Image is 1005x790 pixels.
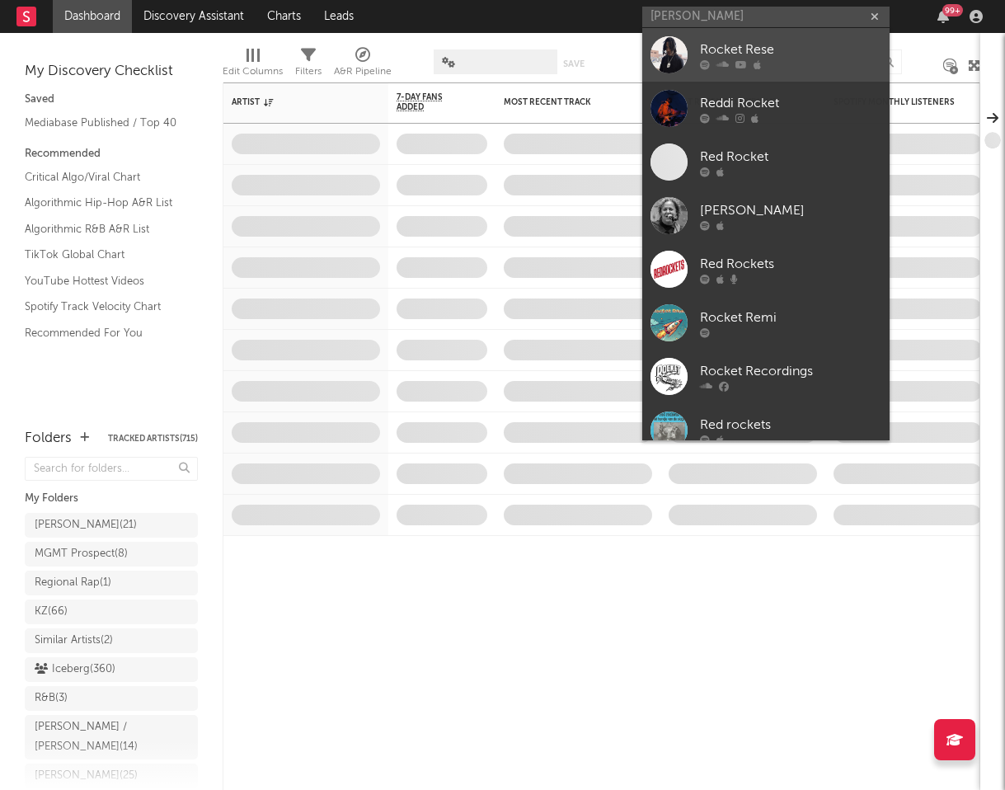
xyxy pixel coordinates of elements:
[942,4,963,16] div: 99 +
[25,220,181,238] a: Algorithmic R&B A&R List
[35,660,115,679] div: Iceberg ( 360 )
[232,97,355,107] div: Artist
[642,28,890,82] a: Rocket Rese
[334,62,392,82] div: A&R Pipeline
[25,272,181,290] a: YouTube Hottest Videos
[700,40,881,59] div: Rocket Rese
[25,90,198,110] div: Saved
[642,189,890,242] a: [PERSON_NAME]
[504,97,627,107] div: Most Recent Track
[334,41,392,89] div: A&R Pipeline
[642,350,890,403] a: Rocket Recordings
[25,513,198,538] a: [PERSON_NAME](21)
[642,82,890,135] a: Reddi Rocket
[700,361,881,381] div: Rocket Recordings
[25,628,198,653] a: Similar Artists(2)
[35,631,113,651] div: Similar Artists ( 2 )
[563,59,585,68] button: Save
[25,324,181,342] a: Recommended For You
[25,429,72,449] div: Folders
[25,600,198,624] a: KZ(66)
[295,41,322,89] div: Filters
[642,242,890,296] a: Red Rockets
[937,10,949,23] button: 99+
[642,296,890,350] a: Rocket Remi
[25,686,198,711] a: R&B(3)
[35,515,137,535] div: [PERSON_NAME] ( 21 )
[223,62,283,82] div: Edit Columns
[223,41,283,89] div: Edit Columns
[25,144,198,164] div: Recommended
[700,308,881,327] div: Rocket Remi
[25,715,198,759] a: [PERSON_NAME] / [PERSON_NAME](14)
[295,62,322,82] div: Filters
[25,542,198,567] a: MGMT Prospect(8)
[397,92,463,112] span: 7-Day Fans Added
[25,457,198,481] input: Search for folders...
[642,403,890,457] a: Red rockets
[25,571,198,595] a: Regional Rap(1)
[108,435,198,443] button: Tracked Artists(715)
[25,168,181,186] a: Critical Algo/Viral Chart
[25,62,198,82] div: My Discovery Checklist
[834,97,957,107] div: Spotify Monthly Listeners
[25,489,198,509] div: My Folders
[642,135,890,189] a: Red Rocket
[35,544,128,564] div: MGMT Prospect ( 8 )
[25,194,181,212] a: Algorithmic Hip-Hop A&R List
[700,200,881,220] div: [PERSON_NAME]
[35,717,151,757] div: [PERSON_NAME] / [PERSON_NAME] ( 14 )
[35,689,68,708] div: R&B ( 3 )
[35,573,111,593] div: Regional Rap ( 1 )
[700,147,881,167] div: Red Rocket
[35,602,68,622] div: KZ ( 66 )
[642,7,890,27] input: Search for artists
[25,657,198,682] a: Iceberg(360)
[25,246,181,264] a: TikTok Global Chart
[700,415,881,435] div: Red rockets
[700,93,881,113] div: Reddi Rocket
[25,298,181,316] a: Spotify Track Velocity Chart
[25,764,198,788] a: [PERSON_NAME](25)
[700,254,881,274] div: Red Rockets
[25,114,181,132] a: Mediabase Published / Top 40
[35,766,138,786] div: [PERSON_NAME] ( 25 )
